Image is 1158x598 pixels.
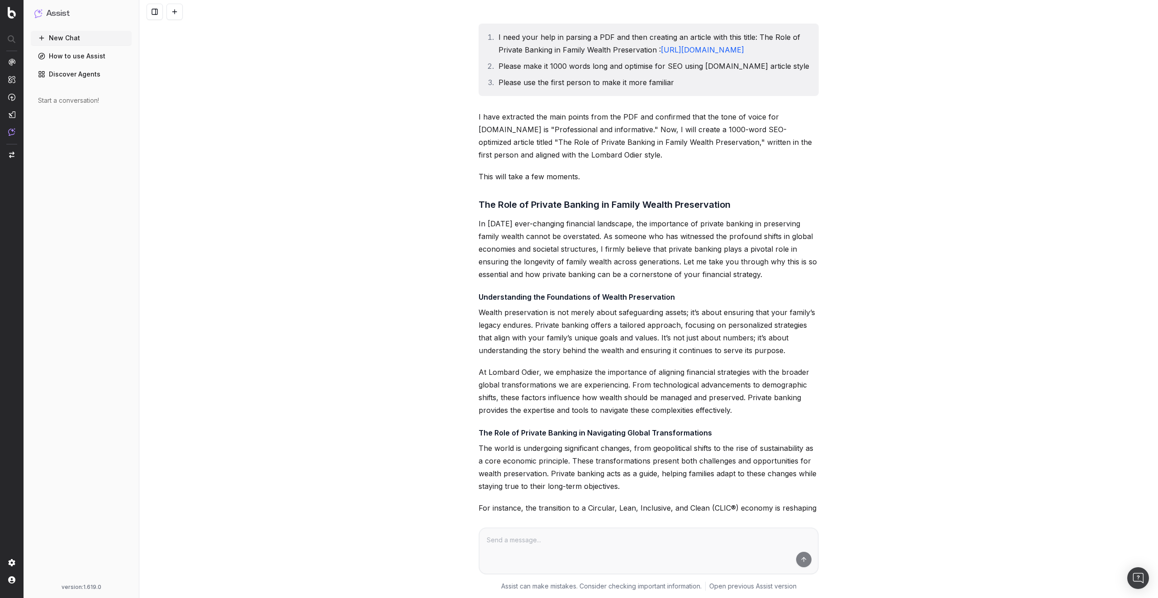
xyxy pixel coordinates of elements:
[479,427,819,438] h4: The Role of Private Banking in Navigating Global Transformations
[8,576,15,584] img: My account
[8,7,16,19] img: Botify logo
[34,7,128,20] button: Assist
[9,152,14,158] img: Switch project
[479,306,819,357] p: Wealth preservation is not merely about safeguarding assets; it’s about ensuring that your family...
[479,170,819,183] p: This will take a few moments.
[479,292,819,302] h4: Understanding the Foundations of Wealth Preservation
[479,197,819,212] h3: The Role of Private Banking in Family Wealth Preservation
[1127,567,1149,589] div: Open Intercom Messenger
[8,58,15,66] img: Analytics
[479,110,819,161] p: I have extracted the main points from the PDF and confirmed that the tone of voice for [DOMAIN_NA...
[496,60,813,72] li: Please make it 1000 words long and optimise for SEO using [DOMAIN_NAME] article style
[31,31,132,45] button: New Chat
[709,582,797,591] a: Open previous Assist version
[8,128,15,136] img: Assist
[34,584,128,591] div: version: 1.619.0
[34,9,43,18] img: Assist
[31,67,132,81] a: Discover Agents
[31,49,132,63] a: How to use Assist
[479,502,819,552] p: For instance, the transition to a Circular, Lean, Inclusive, and Clean (CLIC®) economy is reshapi...
[479,217,819,281] p: In [DATE] ever-changing financial landscape, the importance of private banking in preserving fami...
[496,76,813,89] li: Please use the first person to make it more familiar
[46,7,70,20] h1: Assist
[8,559,15,566] img: Setting
[8,76,15,83] img: Intelligence
[479,442,819,493] p: The world is undergoing significant changes, from geopolitical shifts to the rise of sustainabili...
[38,96,124,105] div: Start a conversation!
[496,31,813,56] li: I need your help in parsing a PDF and then creating an article with this title: The Role of Priva...
[501,582,702,591] p: Assist can make mistakes. Consider checking important information.
[479,366,819,416] p: At Lombard Odier, we emphasize the importance of aligning financial strategies with the broader g...
[8,111,15,118] img: Studio
[8,93,15,101] img: Activation
[661,45,744,54] a: [URL][DOMAIN_NAME]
